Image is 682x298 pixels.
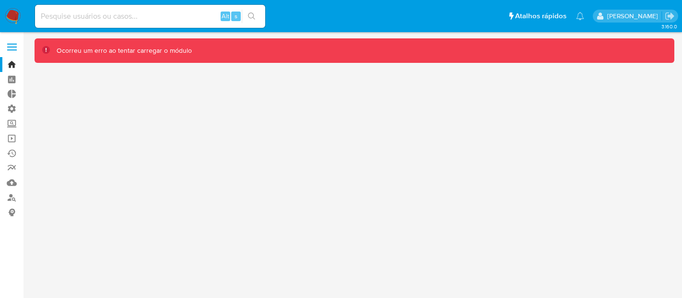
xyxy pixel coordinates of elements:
[576,12,584,20] a: Notificações
[607,12,661,21] p: luciana.joia@mercadopago.com.br
[222,12,229,21] span: Alt
[515,11,566,21] span: Atalhos rápidos
[235,12,237,21] span: s
[35,10,265,23] input: Pesquise usuários ou casos...
[57,46,192,55] div: Ocorreu um erro ao tentar carregar o módulo
[665,11,675,21] a: Sair
[242,10,261,23] button: search-icon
